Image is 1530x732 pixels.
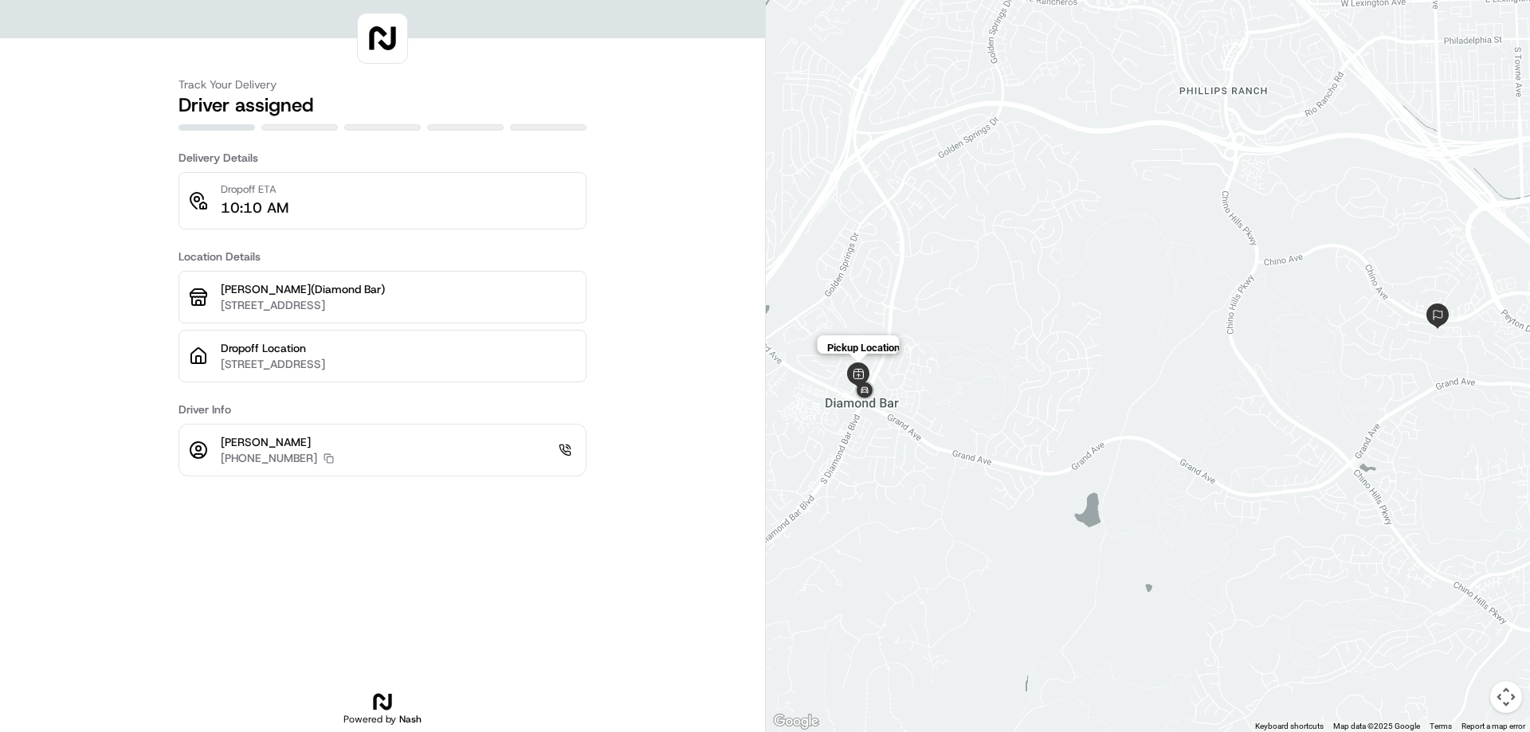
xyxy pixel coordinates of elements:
p: [PHONE_NUMBER] [221,450,317,466]
p: [STREET_ADDRESS] [221,297,576,313]
p: [STREET_ADDRESS] [221,356,576,372]
p: Pickup Location [826,342,899,354]
img: Google [770,711,822,732]
p: Dropoff Location [221,340,576,356]
p: [PERSON_NAME](Diamond Bar) [221,281,576,297]
h2: Powered by [343,713,422,726]
h3: Delivery Details [178,150,586,166]
a: Open this area in Google Maps (opens a new window) [770,711,822,732]
span: Map data ©2025 Google [1333,722,1420,730]
a: Report a map error [1461,722,1525,730]
h2: Driver assigned [178,92,586,118]
p: [PERSON_NAME] [221,434,334,450]
h3: Track Your Delivery [178,76,586,92]
button: Keyboard shortcuts [1255,721,1324,732]
p: 10:10 AM [221,197,288,219]
span: Nash [399,713,422,726]
button: Map camera controls [1490,681,1522,713]
a: Terms (opens in new tab) [1430,722,1452,730]
h3: Driver Info [178,401,586,417]
p: Dropoff ETA [221,182,288,197]
h3: Location Details [178,249,586,264]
